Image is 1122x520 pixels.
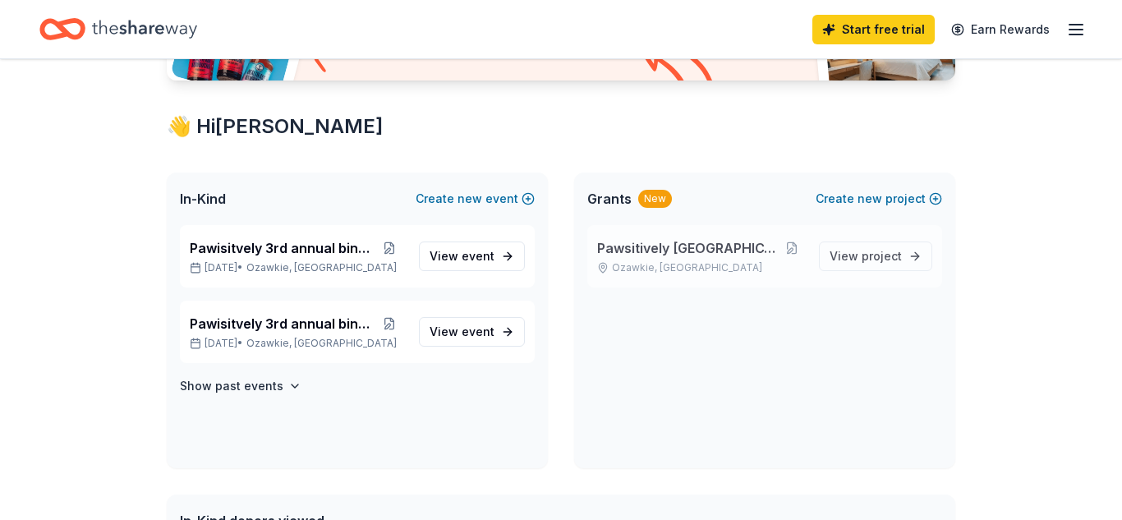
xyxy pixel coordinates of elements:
[430,322,494,342] span: View
[190,337,406,350] p: [DATE] •
[597,238,778,258] span: Pawsitively [GEOGRAPHIC_DATA]
[830,246,902,266] span: View
[941,15,1060,44] a: Earn Rewards
[430,246,494,266] span: View
[180,376,283,396] h4: Show past events
[858,189,882,209] span: new
[597,261,806,274] p: Ozawkie, [GEOGRAPHIC_DATA]
[419,317,525,347] a: View event
[462,249,494,263] span: event
[190,314,373,334] span: Pawisitvely 3rd annual bingo
[819,242,932,271] a: View project
[862,249,902,263] span: project
[246,261,397,274] span: Ozawkie, [GEOGRAPHIC_DATA]
[180,376,301,396] button: Show past events
[39,10,197,48] a: Home
[635,31,717,93] img: Curvy arrow
[180,189,226,209] span: In-Kind
[812,15,935,44] a: Start free trial
[419,242,525,271] a: View event
[190,261,406,274] p: [DATE] •
[190,238,373,258] span: Pawisitvely 3rd annual bingo
[638,190,672,208] div: New
[167,113,955,140] div: 👋 Hi [PERSON_NAME]
[587,189,632,209] span: Grants
[462,324,494,338] span: event
[458,189,482,209] span: new
[816,189,942,209] button: Createnewproject
[416,189,535,209] button: Createnewevent
[246,337,397,350] span: Ozawkie, [GEOGRAPHIC_DATA]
